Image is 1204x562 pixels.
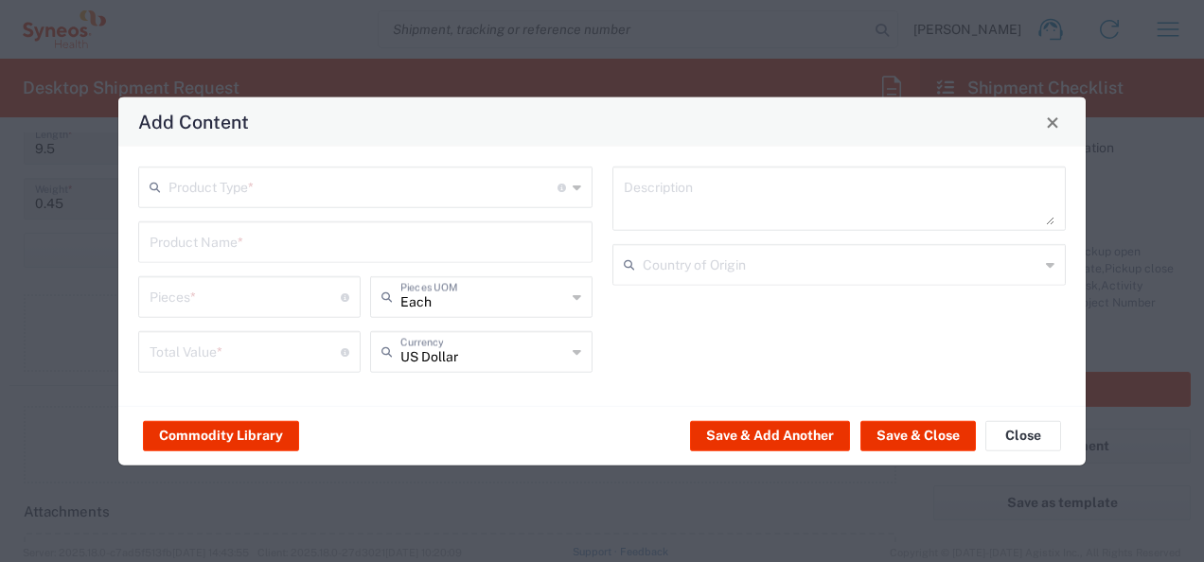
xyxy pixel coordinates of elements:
[1039,109,1066,135] button: Close
[138,108,249,135] h4: Add Content
[860,420,976,450] button: Save & Close
[690,420,850,450] button: Save & Add Another
[143,420,299,450] button: Commodity Library
[985,420,1061,450] button: Close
